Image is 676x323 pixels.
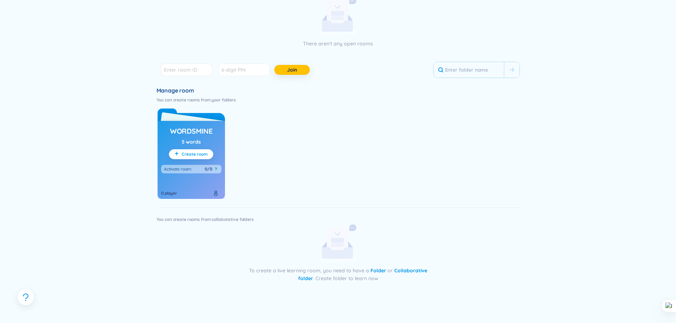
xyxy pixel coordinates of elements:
h3: WordsMine [170,126,213,136]
h6: You can create rooms from collaborative folders [156,217,520,222]
div: 0/0 [205,166,212,172]
span: question [21,293,30,302]
span: plus [175,151,182,157]
input: 6-digit PIN [218,63,270,76]
input: Enter room ID [161,63,213,76]
p: To create a live learning room, you need to have a or . Create folder to learn now [241,267,436,282]
a: WordsMine [170,124,213,138]
span: Create room [182,151,208,157]
a: Folder [370,267,386,274]
h3: Manage room [156,87,520,94]
div: Activate room : [164,166,192,172]
div: 0 player [161,190,177,196]
input: Enter folder name [434,62,504,78]
div: 5 words [182,138,201,146]
span: Join [287,66,297,73]
p: There aren't any open rooms [241,40,436,48]
button: ? [214,167,219,172]
h6: You can create rooms from your folders [156,97,520,103]
button: Create room [169,149,213,159]
button: question [18,289,34,305]
button: Join [274,65,310,75]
